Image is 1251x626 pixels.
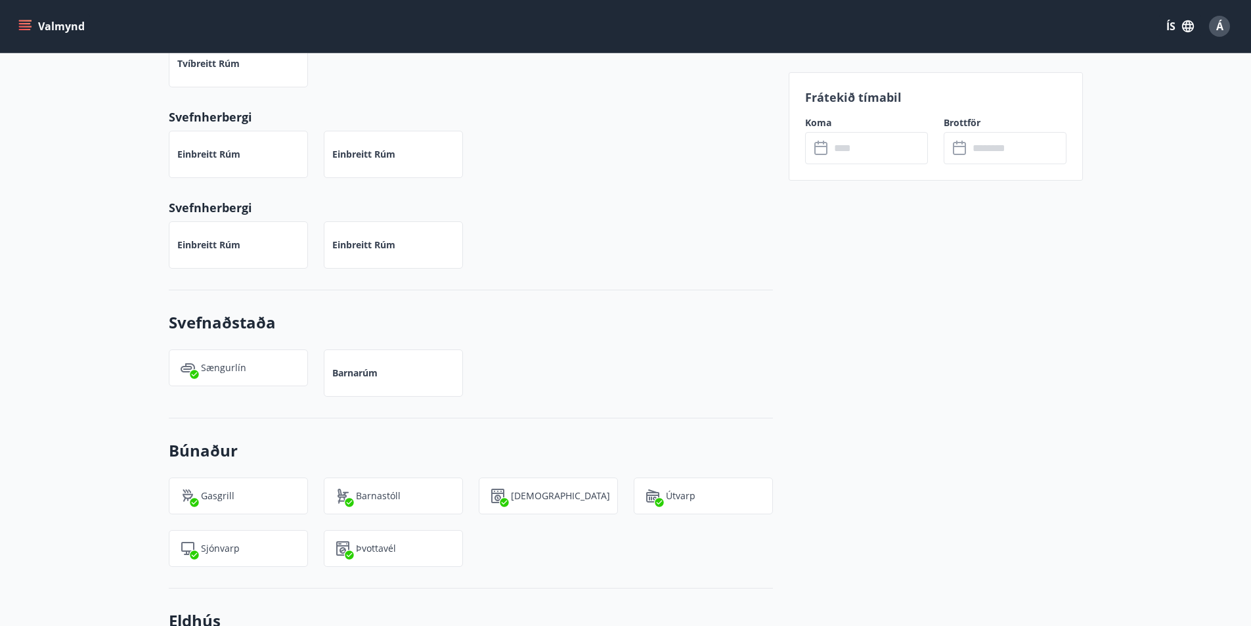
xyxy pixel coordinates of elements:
p: Svefnherbergi [169,199,773,216]
p: Einbreitt rúm [332,238,395,252]
p: Barnarúm [332,367,378,380]
p: [DEMOGRAPHIC_DATA] [511,489,610,503]
label: Brottför [944,116,1066,129]
p: Þvottavél [356,542,396,555]
img: mAminyBEY3mRTAfayxHTq5gfGd6GwGu9CEpuJRvg.svg [180,541,196,556]
button: Á [1204,11,1235,42]
p: Sjónvarp [201,542,240,555]
h3: Svefnaðstaða [169,311,773,334]
p: Svefnherbergi [169,108,773,125]
p: Tvíbreitt rúm [177,57,240,70]
p: Einbreitt rúm [332,148,395,161]
p: Gasgrill [201,489,234,503]
label: Koma [805,116,928,129]
img: hddCLTAnxqFUMr1fxmbGG8zWilo2syolR0f9UjPn.svg [490,488,506,504]
button: menu [16,14,90,38]
img: ro1VYixuww4Qdd7lsw8J65QhOwJZ1j2DOUyXo3Mt.svg [335,488,351,504]
p: Frátekið tímabil [805,89,1066,106]
p: Barnastóll [356,489,401,503]
button: ÍS [1159,14,1201,38]
p: Einbreitt rúm [177,238,240,252]
img: ZXjrS3QKesehq6nQAPjaRuRTI364z8ohTALB4wBr.svg [180,488,196,504]
img: voDv6cIEW3bUoUae2XJIjz6zjPXrrHmNT2GVdQ2h.svg [180,360,196,376]
p: Sængurlín [201,361,246,374]
p: Útvarp [666,489,695,503]
h3: Búnaður [169,439,773,462]
p: Einbreitt rúm [177,148,240,161]
span: Á [1216,19,1223,34]
img: Dl16BY4EX9PAW649lg1C3oBuIaAsR6QVDQBO2cTm.svg [335,541,351,556]
img: HjsXMP79zaSHlY54vW4Et0sdqheuFiP1RYfGwuXf.svg [645,488,661,504]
